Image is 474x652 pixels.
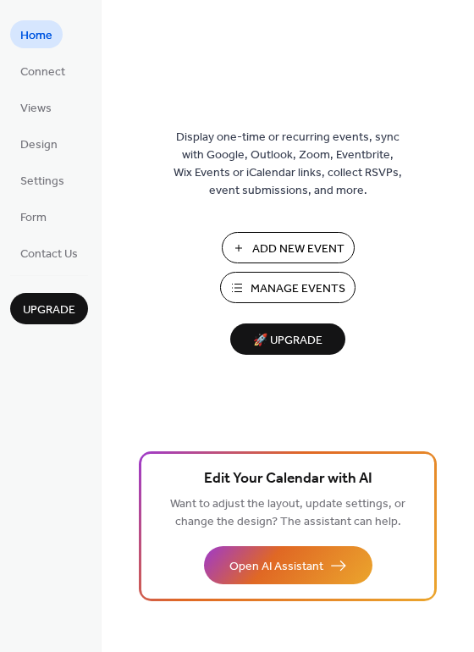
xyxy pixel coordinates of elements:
[10,202,57,230] a: Form
[20,100,52,118] span: Views
[174,129,402,200] span: Display one-time or recurring events, sync with Google, Outlook, Zoom, Eventbrite, Wix Events or ...
[10,93,62,121] a: Views
[10,57,75,85] a: Connect
[20,209,47,227] span: Form
[23,301,75,319] span: Upgrade
[220,272,355,303] button: Manage Events
[20,246,78,263] span: Contact Us
[10,293,88,324] button: Upgrade
[251,280,345,298] span: Manage Events
[229,558,323,576] span: Open AI Assistant
[230,323,345,355] button: 🚀 Upgrade
[10,239,88,267] a: Contact Us
[170,493,405,533] span: Want to adjust the layout, update settings, or change the design? The assistant can help.
[222,232,355,263] button: Add New Event
[240,329,335,352] span: 🚀 Upgrade
[20,64,65,81] span: Connect
[204,467,372,491] span: Edit Your Calendar with AI
[252,240,344,258] span: Add New Event
[20,136,58,154] span: Design
[10,130,68,157] a: Design
[10,166,74,194] a: Settings
[20,27,52,45] span: Home
[20,173,64,191] span: Settings
[204,546,372,584] button: Open AI Assistant
[10,20,63,48] a: Home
